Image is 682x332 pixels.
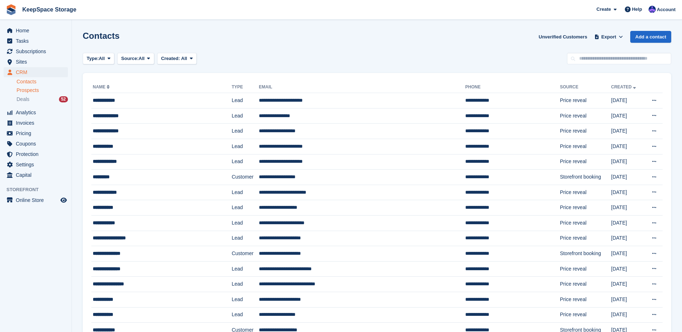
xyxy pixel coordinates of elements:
[16,107,59,117] span: Analytics
[232,108,259,124] td: Lead
[4,46,68,56] a: menu
[560,139,611,154] td: Price reveal
[83,53,114,65] button: Type: All
[232,215,259,231] td: Lead
[17,78,68,85] a: Contacts
[16,170,59,180] span: Capital
[181,56,187,61] span: All
[4,195,68,205] a: menu
[560,231,611,246] td: Price reveal
[611,231,644,246] td: [DATE]
[4,36,68,46] a: menu
[16,57,59,67] span: Sites
[611,292,644,307] td: [DATE]
[259,82,465,93] th: Email
[560,108,611,124] td: Price reveal
[232,231,259,246] td: Lead
[560,277,611,292] td: Price reveal
[59,196,68,204] a: Preview store
[99,55,105,62] span: All
[611,307,644,323] td: [DATE]
[611,124,644,139] td: [DATE]
[560,200,611,216] td: Price reveal
[611,277,644,292] td: [DATE]
[4,67,68,77] a: menu
[232,93,259,109] td: Lead
[17,87,39,94] span: Prospects
[4,26,68,36] a: menu
[560,154,611,170] td: Price reveal
[17,96,29,103] span: Deals
[4,128,68,138] a: menu
[611,185,644,200] td: [DATE]
[117,53,154,65] button: Source: All
[232,200,259,216] td: Lead
[16,36,59,46] span: Tasks
[232,124,259,139] td: Lead
[632,6,642,13] span: Help
[649,6,656,13] img: Chloe Clark
[232,261,259,277] td: Lead
[560,82,611,93] th: Source
[611,261,644,277] td: [DATE]
[611,84,637,89] a: Created
[560,124,611,139] td: Price reveal
[232,170,259,185] td: Customer
[560,292,611,307] td: Price reveal
[4,160,68,170] a: menu
[611,246,644,262] td: [DATE]
[465,82,560,93] th: Phone
[93,84,111,89] a: Name
[601,33,616,41] span: Export
[232,292,259,307] td: Lead
[560,215,611,231] td: Price reveal
[4,170,68,180] a: menu
[16,26,59,36] span: Home
[593,31,624,43] button: Export
[232,139,259,154] td: Lead
[16,160,59,170] span: Settings
[232,154,259,170] td: Lead
[4,107,68,117] a: menu
[560,261,611,277] td: Price reveal
[121,55,138,62] span: Source:
[611,139,644,154] td: [DATE]
[16,118,59,128] span: Invoices
[232,82,259,93] th: Type
[16,139,59,149] span: Coupons
[59,96,68,102] div: 52
[560,170,611,185] td: Storefront booking
[611,108,644,124] td: [DATE]
[657,6,676,13] span: Account
[16,67,59,77] span: CRM
[17,96,68,103] a: Deals 52
[6,4,17,15] img: stora-icon-8386f47178a22dfd0bd8f6a31ec36ba5ce8667c1dd55bd0f319d3a0aa187defe.svg
[6,186,72,193] span: Storefront
[16,149,59,159] span: Protection
[17,87,68,94] a: Prospects
[560,185,611,200] td: Price reveal
[4,139,68,149] a: menu
[536,31,590,43] a: Unverified Customers
[232,185,259,200] td: Lead
[157,53,197,65] button: Created: All
[16,128,59,138] span: Pricing
[611,170,644,185] td: [DATE]
[16,195,59,205] span: Online Store
[560,307,611,323] td: Price reveal
[560,93,611,109] td: Price reveal
[232,246,259,262] td: Customer
[4,118,68,128] a: menu
[4,57,68,67] a: menu
[611,215,644,231] td: [DATE]
[611,154,644,170] td: [DATE]
[232,277,259,292] td: Lead
[139,55,145,62] span: All
[4,149,68,159] a: menu
[596,6,611,13] span: Create
[87,55,99,62] span: Type:
[611,200,644,216] td: [DATE]
[630,31,671,43] a: Add a contact
[16,46,59,56] span: Subscriptions
[611,93,644,109] td: [DATE]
